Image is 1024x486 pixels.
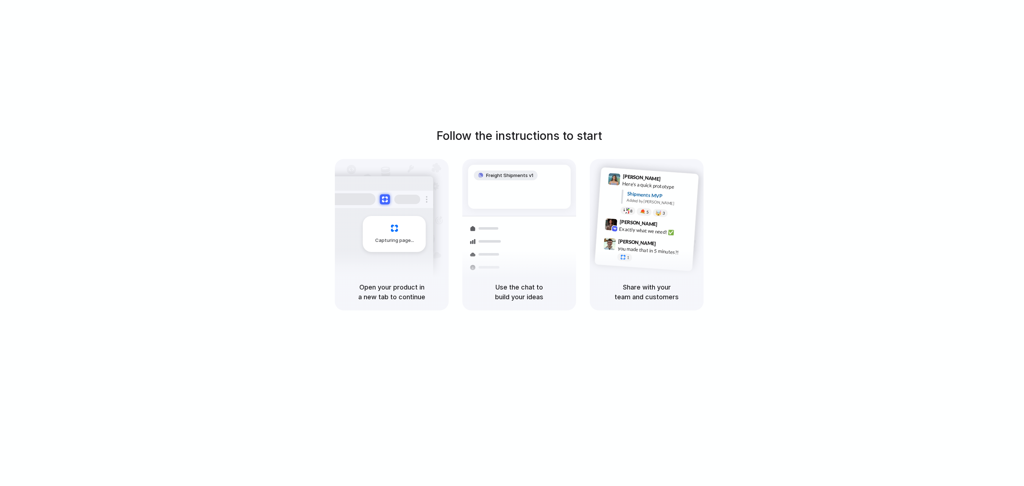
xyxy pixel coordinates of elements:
span: 8 [630,209,633,213]
div: Added by [PERSON_NAME] [626,197,693,207]
div: 🤯 [656,210,662,216]
div: Here's a quick prototype [622,180,694,192]
div: Exactly what we need! ✅ [619,225,691,237]
span: [PERSON_NAME] [618,237,656,247]
span: Freight Shipments v1 [486,172,533,179]
span: [PERSON_NAME] [623,172,661,183]
span: 9:47 AM [658,240,673,249]
span: [PERSON_NAME] [619,217,657,228]
h5: Open your product in a new tab to continue [343,282,440,302]
span: Capturing page [375,237,415,244]
span: 1 [627,255,629,259]
span: 9:42 AM [660,221,674,230]
span: 9:41 AM [663,176,678,184]
h5: Share with your team and customers [598,282,695,302]
span: 5 [646,210,649,214]
div: Shipments MVP [627,190,693,202]
h5: Use the chat to build your ideas [471,282,567,302]
div: you made that in 5 minutes?! [617,244,690,257]
span: 3 [663,211,665,215]
h1: Follow the instructions to start [436,127,602,145]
